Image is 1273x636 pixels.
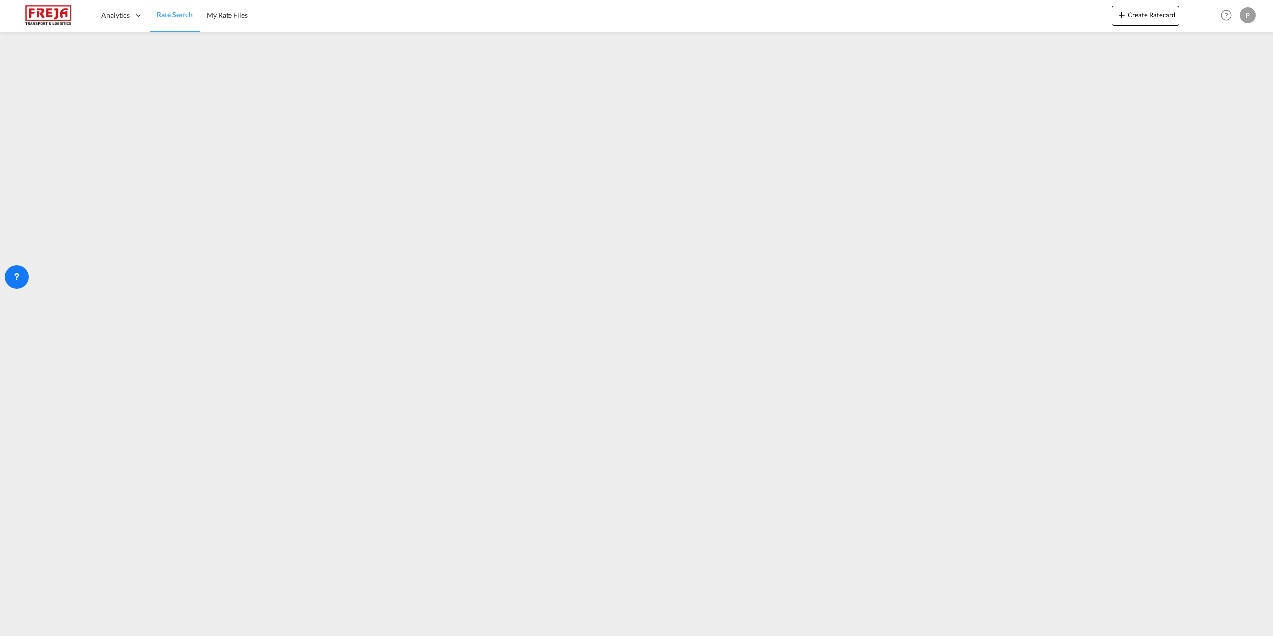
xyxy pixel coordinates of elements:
[1218,7,1235,24] span: Help
[1218,7,1240,25] div: Help
[101,10,130,20] span: Analytics
[157,10,193,19] span: Rate Search
[15,4,82,27] img: 586607c025bf11f083711d99603023e7.png
[207,11,248,19] span: My Rate Files
[1112,6,1179,26] button: icon-plus 400-fgCreate Ratecard
[1116,9,1128,21] md-icon: icon-plus 400-fg
[1240,7,1256,23] div: P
